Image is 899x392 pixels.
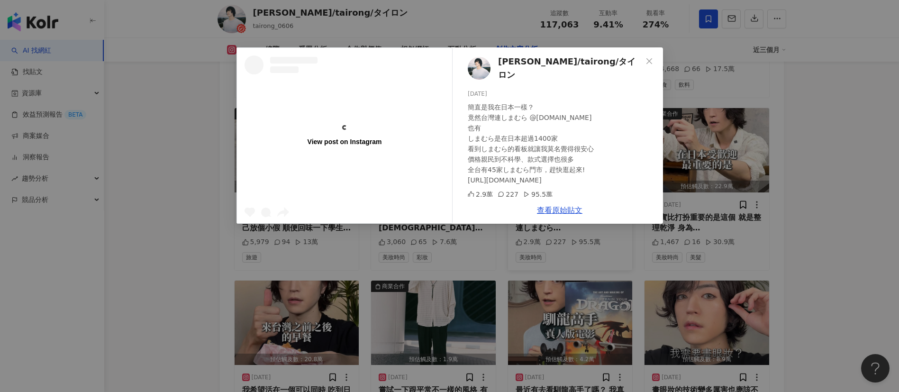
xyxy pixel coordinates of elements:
button: Close [640,52,659,71]
div: View post on Instagram [307,137,381,146]
span: [PERSON_NAME]/tairong/タイロン [498,55,642,82]
div: 227 [498,189,518,200]
div: 簡直是我在日本一樣？ 竟然台灣連しまむら @[DOMAIN_NAME] 也有 しまむら是在日本超過1400家 看到しまむら的看板就讓我莫名覺得很安心 價格親民到不科學、款式選擇也很多 全台有45... [468,102,655,185]
span: close [645,57,653,65]
a: 查看原始貼文 [537,206,582,215]
div: [DATE] [468,90,655,99]
div: 2.9萬 [468,189,493,200]
div: 95.5萬 [523,189,553,200]
a: View post on Instagram [237,48,452,223]
img: KOL Avatar [468,57,490,80]
a: KOL Avatar[PERSON_NAME]/tairong/タイロン [468,55,642,82]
